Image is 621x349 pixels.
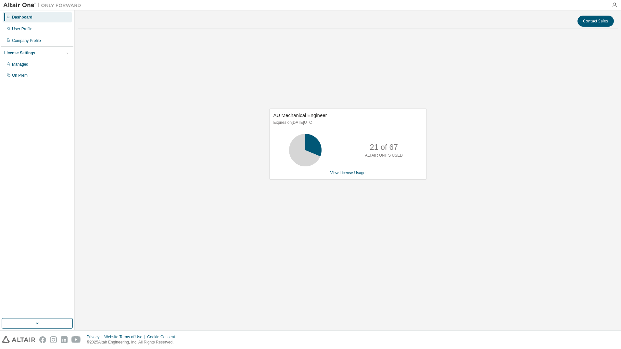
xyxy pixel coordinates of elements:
[2,336,35,343] img: altair_logo.svg
[273,120,421,125] p: Expires on [DATE] UTC
[577,16,614,27] button: Contact Sales
[3,2,84,8] img: Altair One
[147,334,179,340] div: Cookie Consent
[71,336,81,343] img: youtube.svg
[12,62,28,67] div: Managed
[370,142,398,153] p: 21 of 67
[12,73,28,78] div: On Prem
[330,171,366,175] a: View License Usage
[273,112,327,118] span: AU Mechanical Engineer
[87,340,179,345] p: © 2025 Altair Engineering, Inc. All Rights Reserved.
[61,336,68,343] img: linkedin.svg
[4,50,35,56] div: License Settings
[104,334,147,340] div: Website Terms of Use
[12,38,41,43] div: Company Profile
[12,15,32,20] div: Dashboard
[365,153,403,158] p: ALTAIR UNITS USED
[12,26,32,32] div: User Profile
[50,336,57,343] img: instagram.svg
[87,334,104,340] div: Privacy
[39,336,46,343] img: facebook.svg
